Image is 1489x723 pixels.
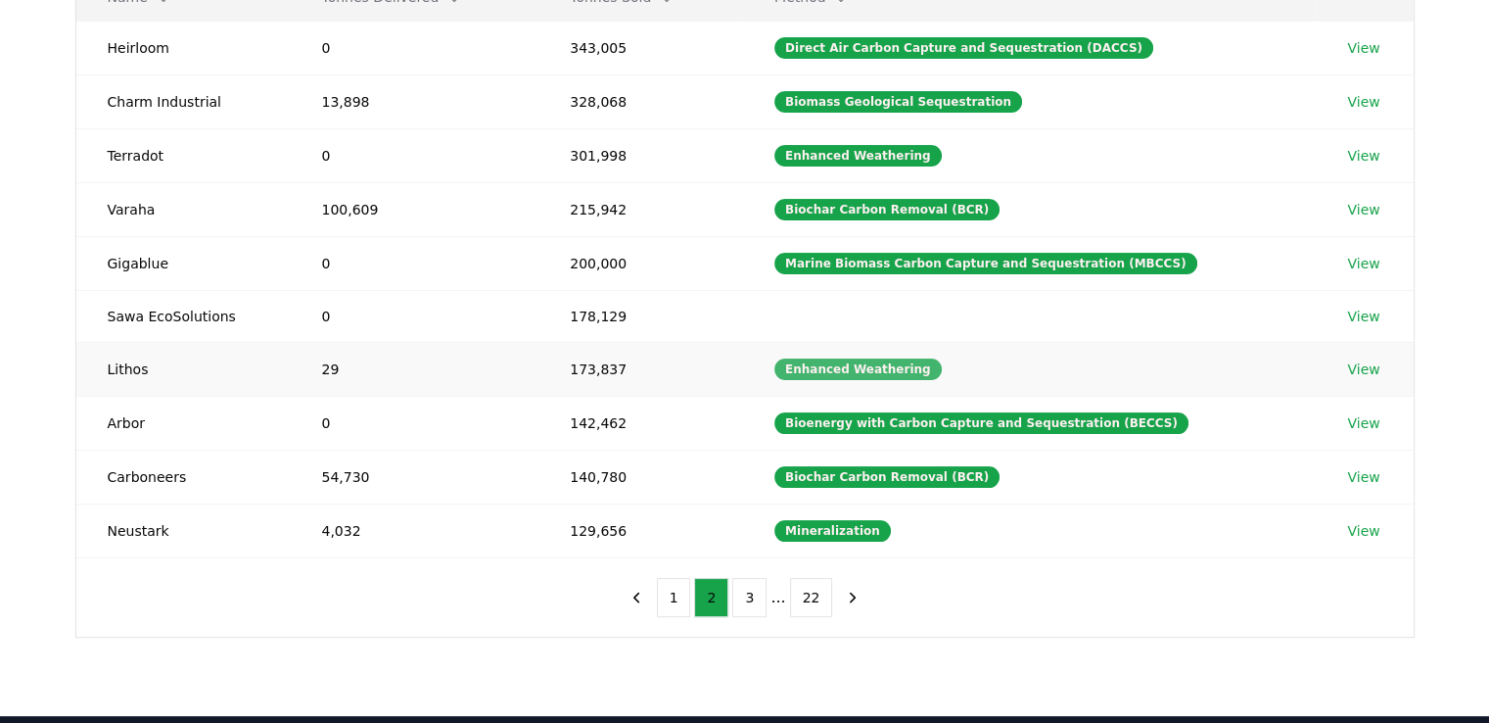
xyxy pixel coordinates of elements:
td: 0 [290,128,538,182]
td: 215,942 [538,182,743,236]
button: previous page [620,578,653,617]
td: 0 [290,236,538,290]
a: View [1347,467,1379,487]
td: Arbor [76,396,291,450]
td: 142,462 [538,396,743,450]
div: Biochar Carbon Removal (BCR) [774,466,1000,488]
td: 140,780 [538,450,743,504]
button: next page [836,578,869,617]
div: Biomass Geological Sequestration [774,91,1022,113]
td: 173,837 [538,342,743,396]
td: 178,129 [538,290,743,342]
td: 301,998 [538,128,743,182]
td: 4,032 [290,504,538,557]
a: View [1347,254,1379,273]
a: View [1347,307,1379,326]
td: 0 [290,396,538,450]
td: Gigablue [76,236,291,290]
td: Varaha [76,182,291,236]
div: Bioenergy with Carbon Capture and Sequestration (BECCS) [774,412,1188,434]
td: Neustark [76,504,291,557]
a: View [1347,521,1379,541]
td: Lithos [76,342,291,396]
td: 54,730 [290,450,538,504]
a: View [1347,92,1379,112]
div: Biochar Carbon Removal (BCR) [774,199,1000,220]
li: ... [770,586,785,609]
div: Enhanced Weathering [774,145,942,167]
button: 2 [694,578,728,617]
td: 13,898 [290,74,538,128]
td: 0 [290,290,538,342]
td: Charm Industrial [76,74,291,128]
td: Carboneers [76,450,291,504]
td: 328,068 [538,74,743,128]
td: Terradot [76,128,291,182]
td: Heirloom [76,21,291,74]
a: View [1347,413,1379,433]
td: 129,656 [538,504,743,557]
td: 0 [290,21,538,74]
div: Enhanced Weathering [774,359,942,380]
a: View [1347,38,1379,58]
div: Marine Biomass Carbon Capture and Sequestration (MBCCS) [774,253,1197,274]
div: Direct Air Carbon Capture and Sequestration (DACCS) [774,37,1153,59]
td: 100,609 [290,182,538,236]
td: 29 [290,342,538,396]
td: 200,000 [538,236,743,290]
td: Sawa EcoSolutions [76,290,291,342]
button: 1 [657,578,691,617]
a: View [1347,146,1379,166]
button: 3 [732,578,767,617]
td: 343,005 [538,21,743,74]
button: 22 [790,578,833,617]
a: View [1347,360,1379,379]
div: Mineralization [774,520,891,542]
a: View [1347,200,1379,219]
